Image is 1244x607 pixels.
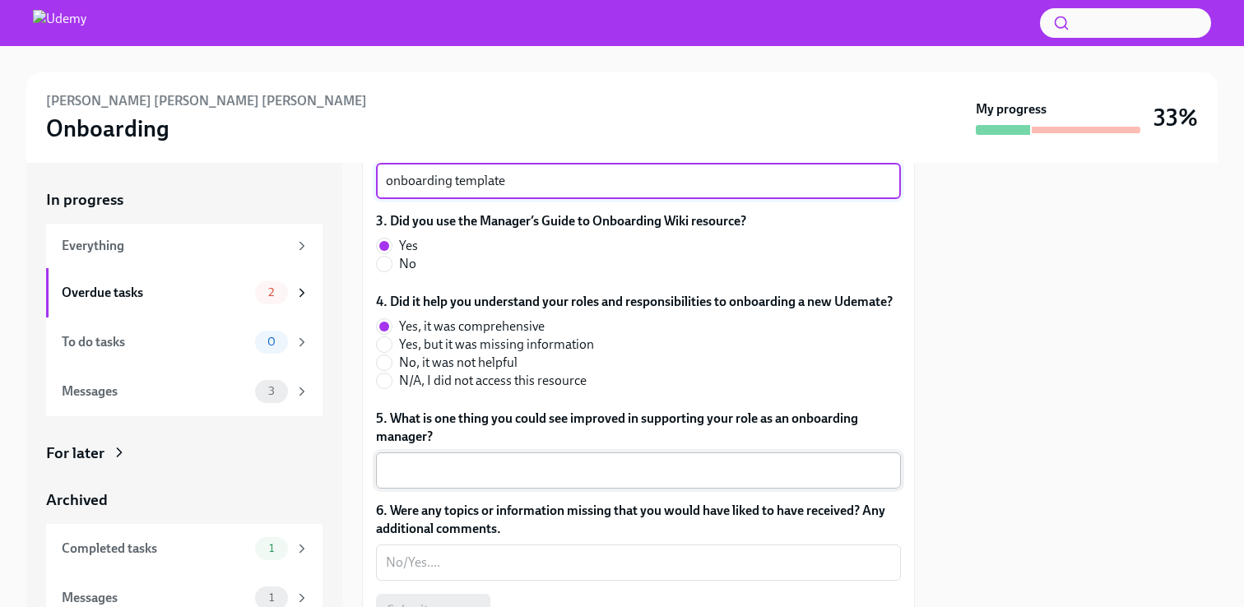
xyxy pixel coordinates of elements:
[62,589,248,607] div: Messages
[62,382,248,401] div: Messages
[46,443,323,464] a: For later
[259,591,284,604] span: 1
[386,171,891,191] textarea: onboarding template
[46,524,323,573] a: Completed tasks1
[258,286,284,299] span: 2
[376,502,901,538] label: 6. Were any topics or information missing that you would have liked to have received? Any additio...
[46,443,104,464] div: For later
[399,237,418,255] span: Yes
[46,367,323,416] a: Messages3
[46,92,367,110] h6: [PERSON_NAME] [PERSON_NAME] [PERSON_NAME]
[399,372,587,390] span: N/A, I did not access this resource
[46,224,323,268] a: Everything
[46,489,323,511] a: Archived
[62,284,248,302] div: Overdue tasks
[258,336,285,348] span: 0
[1153,103,1198,132] h3: 33%
[46,114,169,143] h3: Onboarding
[33,10,86,36] img: Udemy
[62,333,248,351] div: To do tasks
[376,212,746,230] label: 3. Did you use the Manager’s Guide to Onboarding Wiki resource?
[399,317,545,336] span: Yes, it was comprehensive
[399,336,594,354] span: Yes, but it was missing information
[376,410,901,446] label: 5. What is one thing you could see improved in supporting your role as an onboarding manager?
[62,237,288,255] div: Everything
[976,100,1047,118] strong: My progress
[46,317,323,367] a: To do tasks0
[258,385,285,397] span: 3
[46,268,323,317] a: Overdue tasks2
[376,293,893,311] label: 4. Did it help you understand your roles and responsibilities to onboarding a new Udemate?
[62,540,248,558] div: Completed tasks
[259,542,284,554] span: 1
[46,189,323,211] a: In progress
[399,354,518,372] span: No, it was not helpful
[399,255,416,273] span: No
